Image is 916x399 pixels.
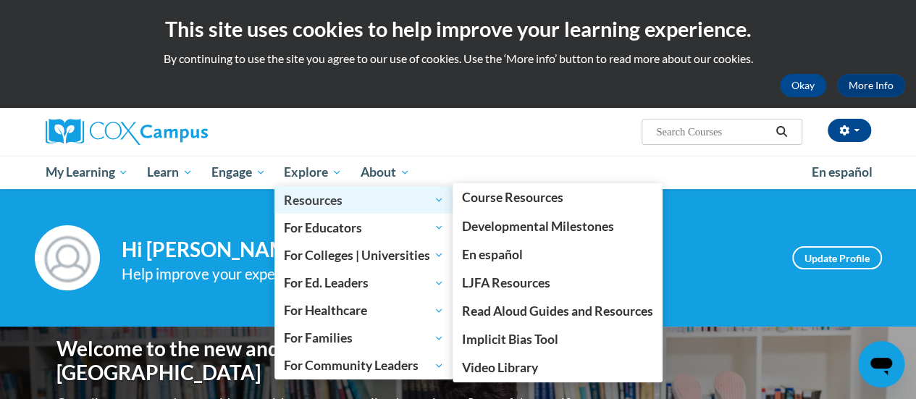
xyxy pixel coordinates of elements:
span: Read Aloud Guides and Resources [462,303,653,319]
span: En español [812,164,873,180]
a: About [351,156,419,189]
a: Implicit Bias Tool [453,325,663,353]
span: For Ed. Leaders [284,274,444,292]
iframe: Button to launch messaging window [858,341,904,387]
a: En español [802,157,882,188]
a: Resources [274,186,453,214]
a: For Families [274,324,453,352]
span: Implicit Bias Tool [462,332,558,347]
span: For Educators [284,219,444,236]
a: Engage [202,156,275,189]
a: Course Resources [453,183,663,211]
span: En español [462,247,523,262]
a: For Colleges | Universities [274,241,453,269]
span: LJFA Resources [462,275,550,290]
span: Learn [147,164,193,181]
a: Learn [138,156,202,189]
span: For Community Leaders [284,357,444,374]
button: Account Settings [828,119,871,142]
a: For Community Leaders [274,352,453,379]
a: LJFA Resources [453,269,663,297]
a: Read Aloud Guides and Resources [453,297,663,325]
span: Developmental Milestones [462,219,614,234]
button: Okay [780,74,826,97]
a: Cox Campus [46,119,306,145]
h2: This site uses cookies to help improve your learning experience. [11,14,905,43]
h4: Hi [PERSON_NAME]! Take a minute to review your profile. [122,238,770,262]
span: Resources [284,191,444,209]
div: Help improve your experience by keeping your profile up to date. [122,262,770,286]
button: Search [770,123,792,140]
a: Update Profile [792,246,882,269]
span: For Healthcare [284,302,444,319]
a: Developmental Milestones [453,212,663,240]
span: Explore [284,164,342,181]
img: Cox Campus [46,119,208,145]
a: For Educators [274,214,453,241]
span: About [361,164,410,181]
span: Course Resources [462,190,563,205]
a: For Healthcare [274,297,453,324]
a: More Info [837,74,905,97]
a: For Ed. Leaders [274,269,453,297]
p: By continuing to use the site you agree to our use of cookies. Use the ‘More info’ button to read... [11,51,905,67]
img: Profile Image [35,225,100,290]
a: Explore [274,156,351,189]
span: Video Library [462,360,538,375]
h1: Welcome to the new and improved [PERSON_NAME][GEOGRAPHIC_DATA] [56,337,581,385]
span: For Families [284,329,444,347]
span: Engage [211,164,266,181]
a: My Learning [36,156,138,189]
a: Video Library [453,353,663,382]
div: Main menu [35,156,882,189]
input: Search Courses [655,123,770,140]
a: En español [453,240,663,269]
span: My Learning [45,164,128,181]
span: For Colleges | Universities [284,246,444,264]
